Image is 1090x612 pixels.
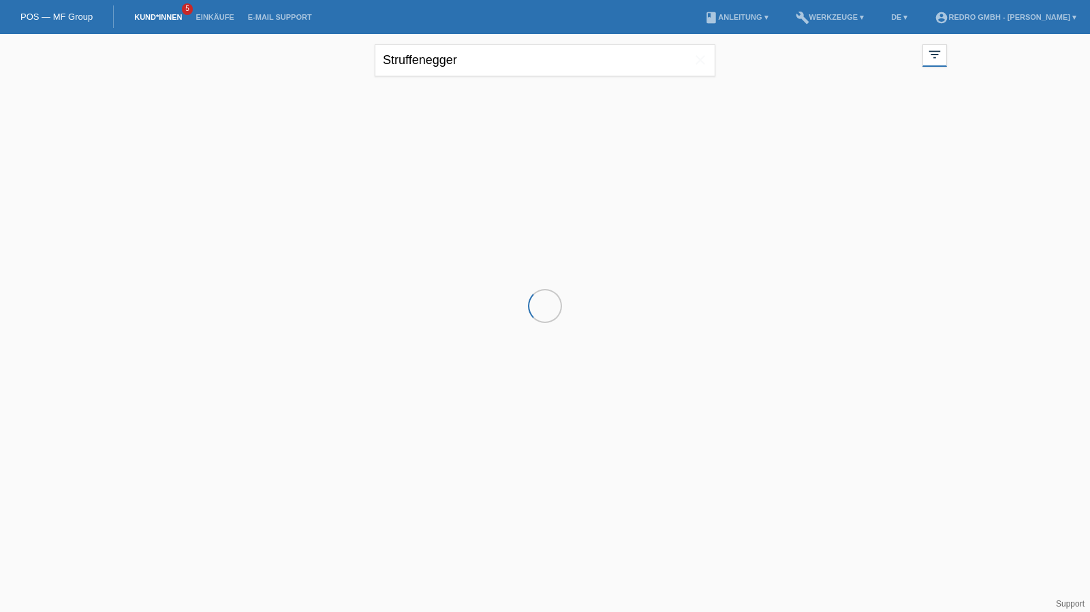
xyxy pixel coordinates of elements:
a: bookAnleitung ▾ [698,13,775,21]
a: Kund*innen [127,13,189,21]
i: book [704,11,718,25]
a: buildWerkzeuge ▾ [789,13,871,21]
span: 5 [182,3,193,15]
a: Support [1056,599,1085,609]
i: close [692,52,708,68]
a: account_circleRedro GmbH - [PERSON_NAME] ▾ [928,13,1083,21]
a: POS — MF Group [20,12,93,22]
a: Einkäufe [189,13,240,21]
a: E-Mail Support [241,13,319,21]
i: build [796,11,809,25]
i: account_circle [935,11,948,25]
input: Suche... [375,44,715,76]
i: filter_list [927,47,942,62]
a: DE ▾ [884,13,914,21]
